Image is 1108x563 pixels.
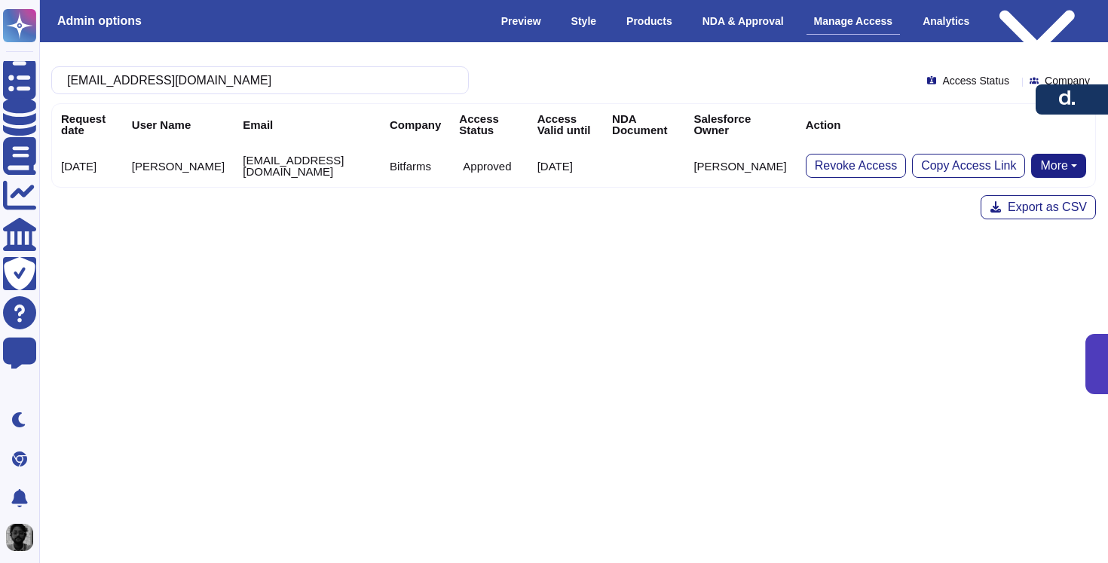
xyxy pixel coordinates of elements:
td: [DATE] [528,145,603,187]
span: Revoke Access [815,160,897,172]
th: Access Valid until [528,104,603,145]
button: Copy Access Link [912,154,1025,178]
p: Approved [463,161,511,172]
span: Access Status [942,75,1009,86]
th: Access Status [450,104,528,145]
th: Email [234,104,381,145]
th: Action [797,104,1095,145]
input: Search by keywords [60,67,453,93]
span: Export as CSV [1008,201,1087,213]
th: Company [381,104,450,145]
td: [EMAIL_ADDRESS][DOMAIN_NAME] [234,145,381,187]
div: Manage Access [807,8,901,35]
h3: Admin options [57,14,142,28]
button: user [3,521,44,554]
th: User Name [123,104,234,145]
button: More [1031,154,1086,178]
button: Revoke Access [806,154,906,178]
td: [PERSON_NAME] [684,145,796,187]
div: Products [619,8,680,34]
div: NDA & Approval [695,8,791,34]
td: [PERSON_NAME] [123,145,234,187]
img: user [6,524,33,551]
td: [DATE] [52,145,123,187]
div: Preview [494,8,549,34]
div: Analytics [915,8,977,34]
td: Bitfarms [381,145,450,187]
span: Company [1045,75,1090,86]
button: Export as CSV [981,195,1096,219]
div: Style [564,8,604,34]
th: Request date [52,104,123,145]
th: Salesforce Owner [684,104,796,145]
th: NDA Document [603,104,684,145]
span: Copy Access Link [921,160,1016,172]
